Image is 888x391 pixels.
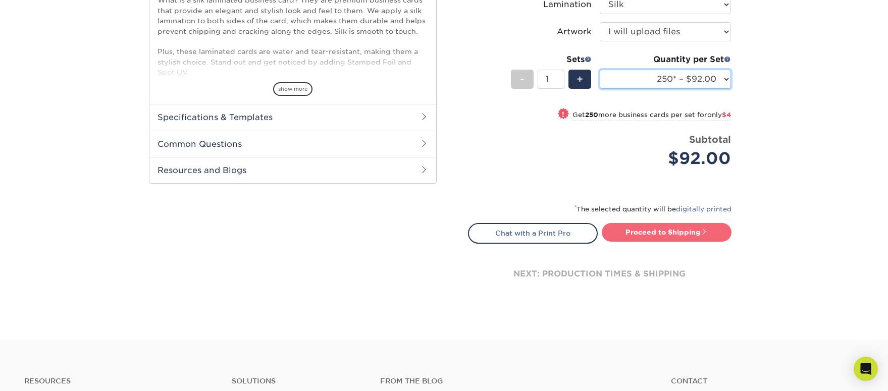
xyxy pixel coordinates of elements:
div: next: production times & shipping [468,244,732,304]
small: Get more business cards per set for [572,111,731,121]
span: only [707,111,731,119]
h2: Specifications & Templates [149,104,436,130]
span: show more [273,82,312,96]
div: $92.00 [607,146,731,171]
h4: From the Blog [380,377,644,385]
span: ! [562,109,564,120]
div: Sets [511,53,592,66]
span: + [577,72,583,87]
h4: Solutions [232,377,365,385]
h4: Resources [24,377,217,385]
small: The selected quantity will be [574,205,732,213]
h2: Resources and Blogs [149,157,436,183]
div: Open Intercom Messenger [854,357,878,381]
iframe: Google Customer Reviews [3,360,86,387]
span: - [520,72,525,87]
strong: Subtotal [689,134,731,145]
div: Artwork [557,26,592,38]
a: Proceed to Shipping [602,223,732,241]
div: Quantity per Set [600,53,731,66]
a: Contact [671,377,863,385]
a: digitally printed [676,205,732,213]
span: $4 [722,111,731,119]
h2: Common Questions [149,131,436,157]
a: Chat with a Print Pro [468,223,598,243]
strong: 250 [585,111,598,119]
